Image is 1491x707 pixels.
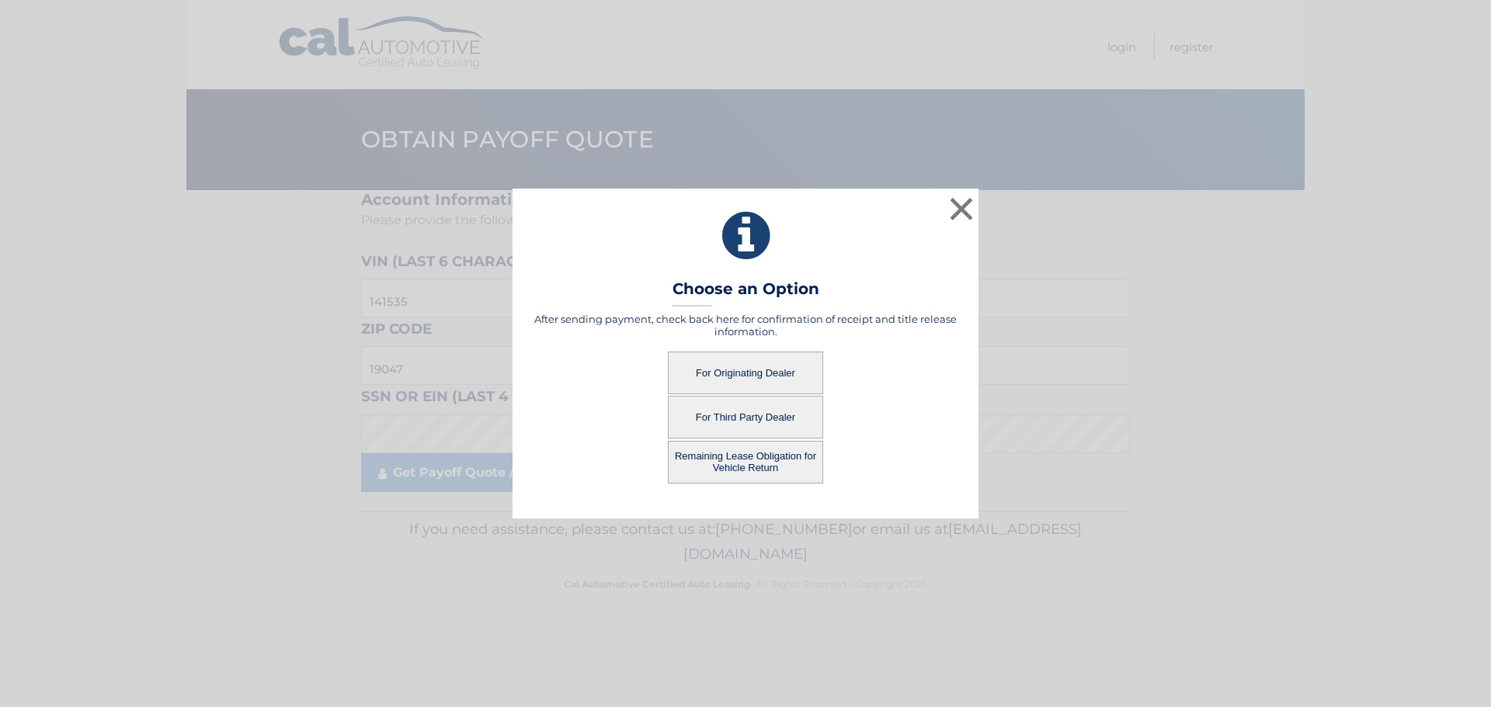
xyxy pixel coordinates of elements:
h3: Choose an Option [673,279,819,307]
button: For Originating Dealer [668,352,823,394]
button: Remaining Lease Obligation for Vehicle Return [668,441,823,483]
button: For Third Party Dealer [668,396,823,438]
button: × [946,193,977,224]
h5: After sending payment, check back here for confirmation of receipt and title release information. [532,313,959,338]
